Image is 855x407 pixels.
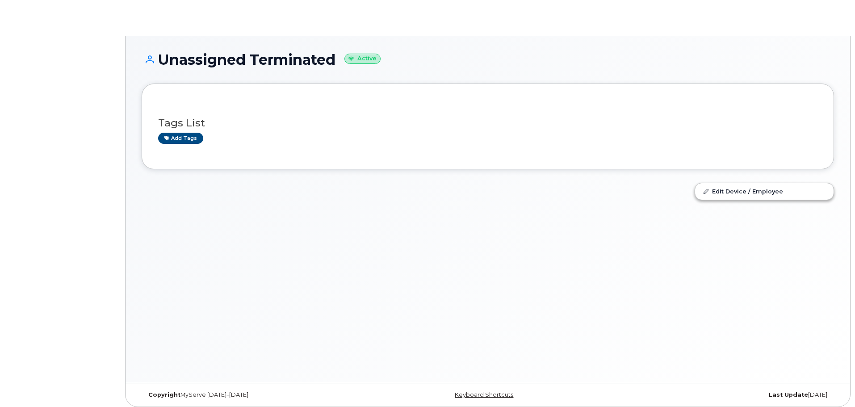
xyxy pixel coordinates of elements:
a: Add tags [158,133,203,144]
div: MyServe [DATE]–[DATE] [142,391,373,399]
strong: Last Update [769,391,808,398]
h3: Tags List [158,117,817,129]
h1: Unassigned Terminated [142,52,834,67]
a: Edit Device / Employee [695,183,834,199]
a: Keyboard Shortcuts [455,391,513,398]
strong: Copyright [148,391,180,398]
div: [DATE] [603,391,834,399]
small: Active [344,54,381,64]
